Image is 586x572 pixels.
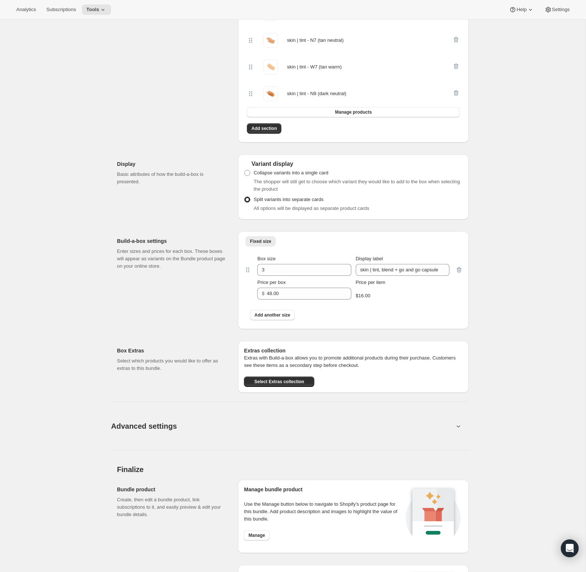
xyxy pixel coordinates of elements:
span: $ [262,291,264,296]
span: Add section [251,126,277,131]
button: Help [505,4,538,15]
span: Collapse variants into a single card [254,170,328,175]
button: Add another size [250,310,295,320]
h2: Box Extras [117,347,226,354]
button: Subscriptions [42,4,80,15]
input: Display label [356,264,449,276]
span: Fixed size [250,238,271,244]
span: Subscriptions [46,7,76,13]
span: Tools [86,7,99,13]
div: $16.00 [356,292,449,300]
button: Manage [244,530,269,541]
span: Advanced settings [111,420,177,432]
button: Manage products [247,107,460,117]
div: Variant display [244,160,463,168]
div: skin | tint - N7 (tan neutral) [287,37,344,44]
span: Add another size [254,312,290,318]
span: Select Extras collection [254,379,304,385]
div: skin | tint - N9 (dark neutral) [287,90,346,97]
button: Select Extras collection [244,377,314,387]
h2: Display [117,160,226,168]
span: Analytics [16,7,36,13]
span: Display label [356,256,383,261]
button: Tools [82,4,111,15]
div: skin | tint - W7 (tan warm) [287,63,342,71]
h2: Bundle product [117,486,226,493]
button: Add section [247,123,281,134]
div: Open Intercom Messenger [561,539,579,557]
span: All options will be displayed as separate product cards [254,205,369,211]
button: Analytics [12,4,40,15]
div: Price per item [356,279,449,286]
h2: Build-a-box settings [117,237,226,245]
input: Box size [257,264,340,276]
span: The shopper will still get to choose which variant they would like to add to the box when selecti... [254,179,460,192]
h6: Extras collection [244,347,463,354]
span: Manage [248,532,265,538]
p: Use the Manage button below to navigate to Shopify’s product page for this bundle. Add product de... [244,501,403,523]
span: Price per box [257,280,286,285]
span: Help [516,7,526,13]
span: Split variants into separate cards [254,197,324,202]
span: Settings [552,7,570,13]
button: Settings [540,4,574,15]
p: Create, then edit a bundle product, link subscriptions to it, and easily preview & edit your bund... [117,496,226,518]
p: Enter sizes and prices for each box. These boxes will appear as variants on the Bundle product pa... [117,248,226,270]
button: Advanced settings [107,412,458,440]
input: 10.00 [267,288,340,300]
p: Select which products you would like to offer as extras to this bundle. [117,357,226,372]
span: Box size [257,256,275,261]
h2: Finalize [117,465,469,474]
p: Extras with Build-a-box allows you to promote additional products during their purchase. Customer... [244,354,463,369]
h2: Manage bundle product [244,486,403,493]
span: Manage products [335,109,372,115]
p: Basic attributes of how the build-a-box is presented. [117,171,226,185]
